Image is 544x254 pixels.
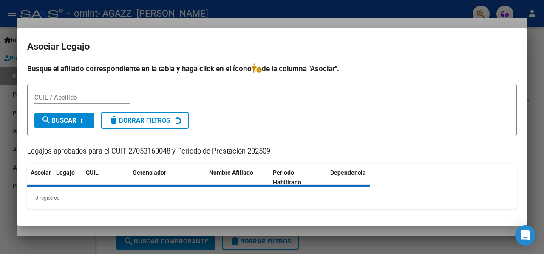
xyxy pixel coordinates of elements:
[86,169,99,176] span: CUIL
[27,146,517,157] p: Legajos aprobados para el CUIT 27053160048 y Período de Prestación 202509
[109,115,119,125] mat-icon: delete
[129,164,206,192] datatable-header-cell: Gerenciador
[27,63,517,74] h4: Busque el afiliado correspondiente en la tabla y haga click en el ícono de la columna "Asociar".
[53,164,82,192] datatable-header-cell: Legajo
[273,169,301,186] span: Periodo Habilitado
[206,164,269,192] datatable-header-cell: Nombre Afiliado
[27,164,53,192] datatable-header-cell: Asociar
[515,225,535,246] div: Open Intercom Messenger
[269,164,327,192] datatable-header-cell: Periodo Habilitado
[109,117,170,124] span: Borrar Filtros
[31,169,51,176] span: Asociar
[327,164,391,192] datatable-header-cell: Dependencia
[133,169,166,176] span: Gerenciador
[41,115,51,125] mat-icon: search
[41,117,76,124] span: Buscar
[330,169,366,176] span: Dependencia
[82,164,129,192] datatable-header-cell: CUIL
[27,187,517,209] div: 0 registros
[34,113,94,128] button: Buscar
[101,112,189,129] button: Borrar Filtros
[27,39,517,55] h2: Asociar Legajo
[56,169,75,176] span: Legajo
[209,169,253,176] span: Nombre Afiliado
